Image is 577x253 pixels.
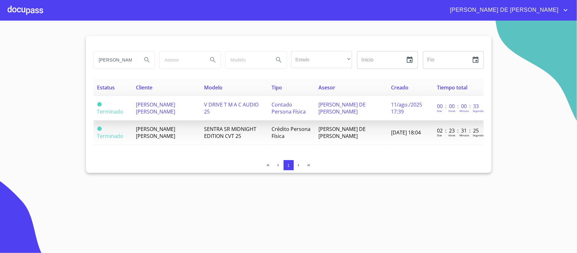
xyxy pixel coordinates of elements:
span: 11/ago./2025 17:39 [391,101,422,115]
span: V DRIVE T M A C AUDIO 25 [204,101,259,115]
span: Terminado [97,108,124,115]
span: Tiempo total [437,84,467,91]
button: account of current user [445,5,569,15]
span: Crédito Persona Física [272,126,311,139]
input: search [226,51,269,68]
p: 00 : 00 : 00 : 33 [437,103,480,110]
span: 1 [287,163,290,168]
span: Tipo [272,84,282,91]
button: 1 [284,160,294,170]
span: Terminado [97,126,102,131]
p: Horas [448,133,455,137]
p: Segundos [473,109,484,113]
button: Search [205,52,221,68]
button: Search [139,52,155,68]
span: Terminado [97,133,124,139]
p: Minutos [459,109,469,113]
p: Minutos [459,133,469,137]
span: [PERSON_NAME] [PERSON_NAME] [136,126,175,139]
button: Search [271,52,286,68]
span: Asesor [318,84,335,91]
span: Modelo [204,84,223,91]
span: SENTRA SR MIDNIGHT EDITION CVT 25 [204,126,257,139]
span: Creado [391,84,408,91]
span: Cliente [136,84,152,91]
p: Horas [448,109,455,113]
span: [PERSON_NAME] [PERSON_NAME] [136,101,175,115]
p: Dias [437,109,442,113]
span: [PERSON_NAME] DE [PERSON_NAME] [445,5,562,15]
input: search [94,51,137,68]
span: Estatus [97,84,115,91]
input: search [160,51,203,68]
p: 02 : 23 : 31 : 25 [437,127,480,134]
p: Dias [437,133,442,137]
p: Segundos [473,133,484,137]
div: ​ [291,51,352,68]
span: [DATE] 18:04 [391,129,421,136]
span: Terminado [97,102,102,107]
span: [PERSON_NAME] DE [PERSON_NAME] [318,101,366,115]
span: Contado Persona Física [272,101,306,115]
span: [PERSON_NAME] DE [PERSON_NAME] [318,126,366,139]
